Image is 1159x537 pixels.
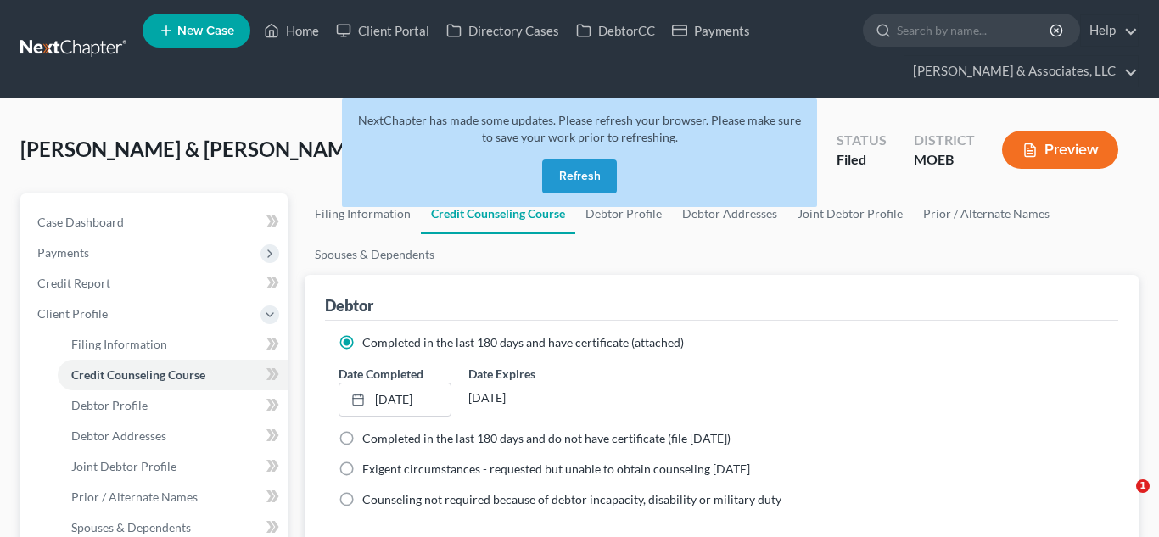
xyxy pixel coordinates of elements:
[71,459,176,473] span: Joint Debtor Profile
[37,215,124,229] span: Case Dashboard
[358,113,801,144] span: NextChapter has made some updates. Please refresh your browser. Please make sure to save your wor...
[71,367,205,382] span: Credit Counseling Course
[1081,15,1138,46] a: Help
[71,489,198,504] span: Prior / Alternate Names
[362,335,684,350] span: Completed in the last 180 days and have certificate (attached)
[24,207,288,238] a: Case Dashboard
[914,131,975,150] div: District
[20,137,364,161] span: [PERSON_NAME] & [PERSON_NAME]
[58,390,288,421] a: Debtor Profile
[663,15,759,46] a: Payments
[339,365,423,383] label: Date Completed
[37,245,89,260] span: Payments
[438,15,568,46] a: Directory Cases
[305,193,421,234] a: Filing Information
[787,193,913,234] a: Joint Debtor Profile
[24,268,288,299] a: Credit Report
[468,383,582,413] div: [DATE]
[71,398,148,412] span: Debtor Profile
[71,520,191,534] span: Spouses & Dependents
[37,306,108,321] span: Client Profile
[362,431,731,445] span: Completed in the last 180 days and do not have certificate (file [DATE])
[71,428,166,443] span: Debtor Addresses
[37,276,110,290] span: Credit Report
[904,56,1138,87] a: [PERSON_NAME] & Associates, LLC
[362,461,750,476] span: Exigent circumstances - requested but unable to obtain counseling [DATE]
[339,383,451,416] a: [DATE]
[362,492,781,506] span: Counseling not required because of debtor incapacity, disability or military duty
[325,295,373,316] div: Debtor
[468,365,582,383] label: Date Expires
[58,421,288,451] a: Debtor Addresses
[177,25,234,37] span: New Case
[58,451,288,482] a: Joint Debtor Profile
[58,360,288,390] a: Credit Counseling Course
[71,337,167,351] span: Filing Information
[542,159,617,193] button: Refresh
[255,15,328,46] a: Home
[305,234,445,275] a: Spouses & Dependents
[837,150,887,170] div: Filed
[568,15,663,46] a: DebtorCC
[1101,479,1142,520] iframe: Intercom live chat
[913,193,1060,234] a: Prior / Alternate Names
[1136,479,1150,493] span: 1
[914,150,975,170] div: MOEB
[837,131,887,150] div: Status
[328,15,438,46] a: Client Portal
[58,482,288,512] a: Prior / Alternate Names
[897,14,1052,46] input: Search by name...
[1002,131,1118,169] button: Preview
[58,329,288,360] a: Filing Information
